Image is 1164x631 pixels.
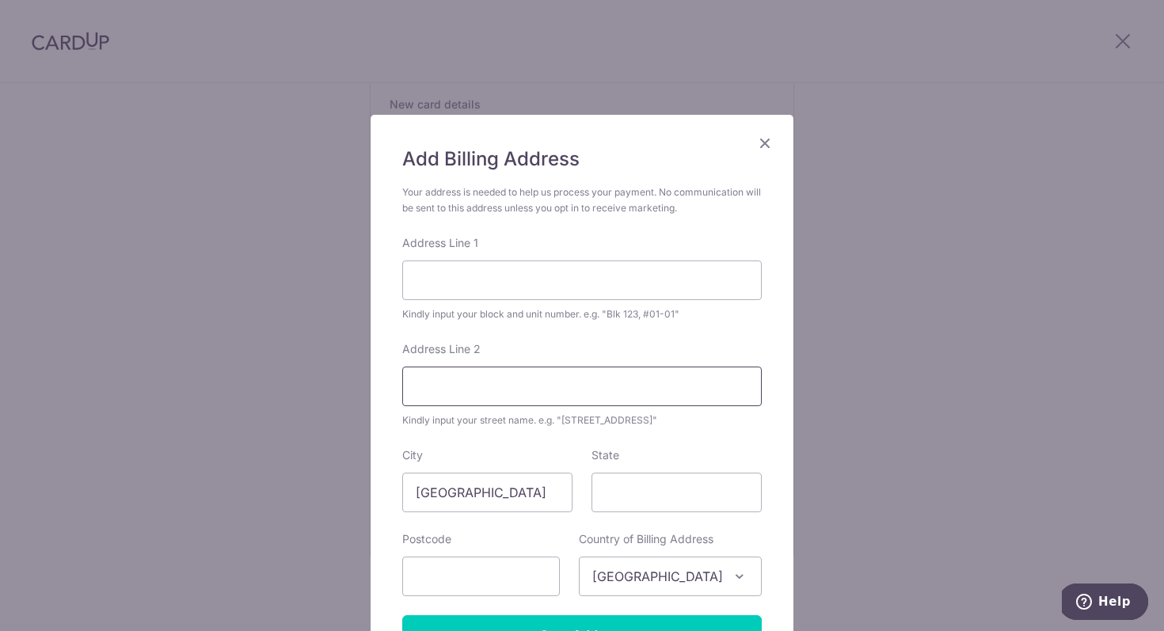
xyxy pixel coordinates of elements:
[755,134,774,153] button: Close
[592,447,619,463] label: State
[402,531,451,547] label: Postcode
[580,557,761,595] span: Singapore
[402,447,423,463] label: City
[402,306,762,322] div: Kindly input your block and unit number. e.g. "Blk 123, #01-01"
[579,531,713,547] label: Country of Billing Address
[1062,583,1148,623] iframe: Opens a widget where you can find more information
[579,557,762,596] span: Singapore
[36,11,69,25] span: Help
[402,341,481,357] label: Address Line 2
[402,184,762,216] div: Your address is needed to help us process your payment. No communication will be sent to this add...
[402,235,478,251] label: Address Line 1
[402,412,762,428] div: Kindly input your street name. e.g. "[STREET_ADDRESS]"
[402,146,762,172] h5: Add Billing Address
